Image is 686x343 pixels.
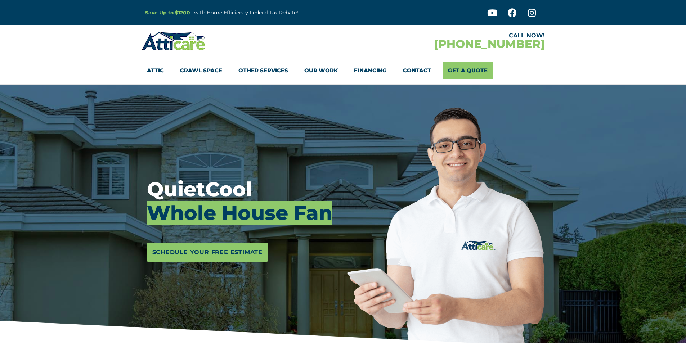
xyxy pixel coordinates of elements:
a: Crawl Space [180,62,222,79]
mark: Whole House Fan [147,201,332,225]
a: Get A Quote [443,62,493,79]
a: Save Up to $1200 [145,9,190,16]
a: Contact [403,62,431,79]
a: Other Services [238,62,288,79]
span: Schedule Your Free Estimate [152,247,263,258]
p: – with Home Efficiency Federal Tax Rebate! [145,9,378,17]
a: Financing [354,62,387,79]
h3: QuietCool [147,177,342,225]
div: CALL NOW! [343,33,545,39]
a: Attic [147,62,164,79]
a: Our Work [304,62,338,79]
a: Schedule Your Free Estimate [147,243,268,262]
nav: Menu [147,62,539,79]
